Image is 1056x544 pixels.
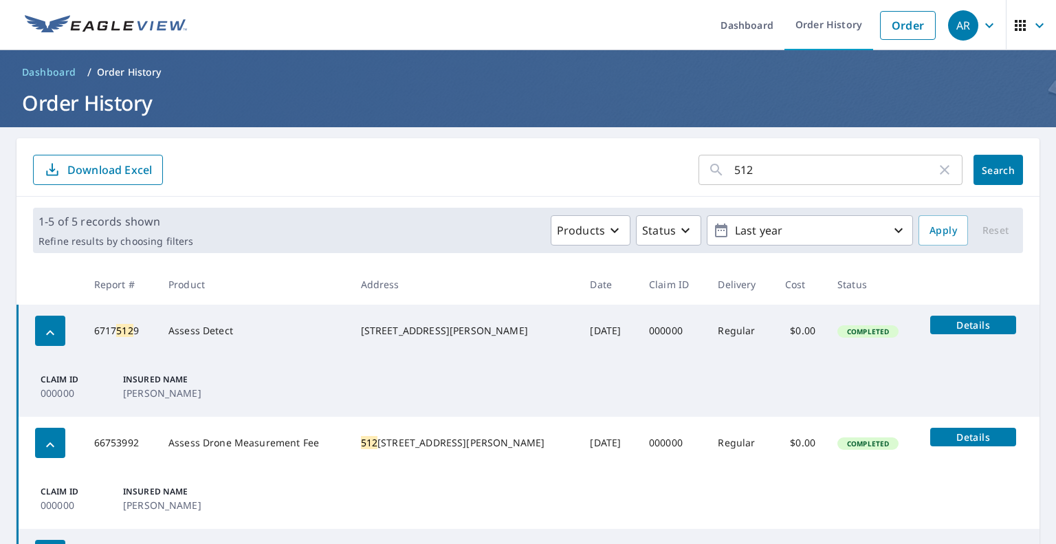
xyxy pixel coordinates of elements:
[16,61,1039,83] nav: breadcrumb
[638,417,707,469] td: 000000
[579,417,638,469] td: [DATE]
[930,428,1016,446] button: detailsBtn-66753992
[638,305,707,357] td: 000000
[557,222,605,239] p: Products
[638,264,707,305] th: Claim ID
[734,151,936,189] input: Address, Report #, Claim ID, etc.
[774,305,827,357] td: $0.00
[16,61,82,83] a: Dashboard
[707,264,773,305] th: Delivery
[25,15,187,36] img: EV Logo
[551,215,630,246] button: Products
[839,439,897,448] span: Completed
[930,316,1016,334] button: detailsBtn-67175129
[41,373,118,386] p: Claim ID
[636,215,701,246] button: Status
[22,65,76,79] span: Dashboard
[41,498,118,512] p: 000000
[642,222,676,239] p: Status
[157,417,350,469] td: Assess Drone Measurement Fee
[707,417,773,469] td: Regular
[83,417,157,469] td: 66753992
[839,327,897,336] span: Completed
[774,417,827,469] td: $0.00
[984,164,1012,177] span: Search
[157,264,350,305] th: Product
[41,386,118,400] p: 000000
[97,65,162,79] p: Order History
[123,373,200,386] p: Insured Name
[116,324,133,337] mark: 512
[579,305,638,357] td: [DATE]
[87,64,91,80] li: /
[123,386,200,400] p: [PERSON_NAME]
[579,264,638,305] th: Date
[350,264,580,305] th: Address
[41,486,118,498] p: Claim ID
[83,305,157,357] td: 6717 9
[707,215,913,246] button: Last year
[918,215,968,246] button: Apply
[16,89,1039,117] h1: Order History
[123,498,200,512] p: [PERSON_NAME]
[973,155,1023,185] button: Search
[38,213,193,230] p: 1-5 of 5 records shown
[38,235,193,248] p: Refine results by choosing filters
[948,10,978,41] div: AR
[83,264,157,305] th: Report #
[361,436,569,450] div: [STREET_ADDRESS][PERSON_NAME]
[938,318,1008,331] span: Details
[929,222,957,239] span: Apply
[826,264,919,305] th: Status
[361,436,377,449] mark: 512
[33,155,163,185] button: Download Excel
[707,305,773,357] td: Regular
[729,219,890,243] p: Last year
[938,431,1008,444] span: Details
[774,264,827,305] th: Cost
[123,486,200,498] p: Insured Name
[67,162,152,177] p: Download Excel
[361,324,569,338] div: [STREET_ADDRESS][PERSON_NAME]
[880,11,936,40] a: Order
[157,305,350,357] td: Assess Detect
